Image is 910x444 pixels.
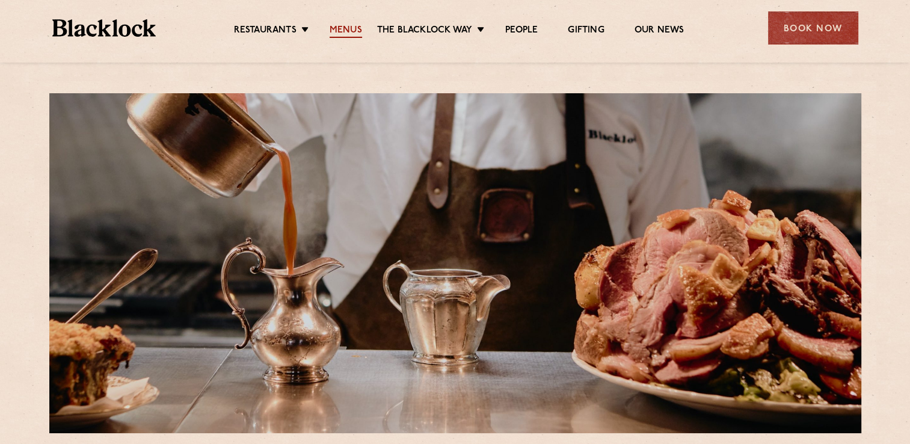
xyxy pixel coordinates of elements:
[635,25,684,38] a: Our News
[234,25,297,38] a: Restaurants
[52,19,156,37] img: BL_Textured_Logo-footer-cropped.svg
[568,25,604,38] a: Gifting
[330,25,362,38] a: Menus
[505,25,538,38] a: People
[377,25,472,38] a: The Blacklock Way
[768,11,858,45] div: Book Now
